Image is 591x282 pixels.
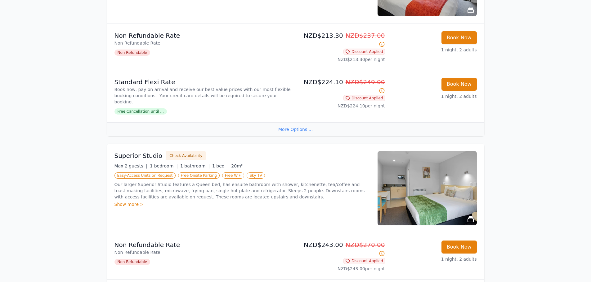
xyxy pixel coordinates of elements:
[114,172,176,179] span: Easy-Access Units on Request
[114,151,163,160] h3: Superior Studio
[390,256,477,262] p: 1 night, 2 adults
[114,108,167,115] span: Free Cancellation until ...
[150,163,178,168] span: 1 bedroom |
[114,86,293,105] p: Book now, pay on arrival and receive our best value prices with our most flexible booking conditi...
[212,163,229,168] span: 1 bed |
[114,50,150,56] span: Non Refundable
[346,241,385,249] span: NZD$270.00
[441,78,477,91] button: Book Now
[298,266,385,272] p: NZD$243.00 per night
[247,172,265,179] span: Sky TV
[114,31,293,40] p: Non Refundable Rate
[298,241,385,258] p: NZD$243.00
[343,95,385,101] span: Discount Applied
[441,31,477,44] button: Book Now
[298,78,385,95] p: NZD$224.10
[180,163,210,168] span: 1 bathroom |
[107,122,484,136] div: More Options ...
[222,172,244,179] span: Free WiFi
[114,249,293,255] p: Non Refundable Rate
[298,103,385,109] p: NZD$224.10 per night
[114,78,293,86] p: Standard Flexi Rate
[166,151,206,160] button: Check Availability
[343,49,385,55] span: Discount Applied
[390,93,477,99] p: 1 night, 2 adults
[346,78,385,86] span: NZD$249.00
[114,201,370,207] div: Show more >
[114,241,293,249] p: Non Refundable Rate
[114,40,293,46] p: Non Refundable Rate
[343,258,385,264] span: Discount Applied
[298,31,385,49] p: NZD$213.30
[114,163,148,168] span: Max 2 guests |
[346,32,385,39] span: NZD$237.00
[178,172,220,179] span: Free Onsite Parking
[114,259,150,265] span: Non Refundable
[441,241,477,254] button: Book Now
[114,181,370,200] p: Our larger Superior Studio features a Queen bed, has ensuite bathroom with shower, kitchenette, t...
[390,47,477,53] p: 1 night, 2 adults
[298,56,385,63] p: NZD$213.30 per night
[231,163,243,168] span: 20m²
